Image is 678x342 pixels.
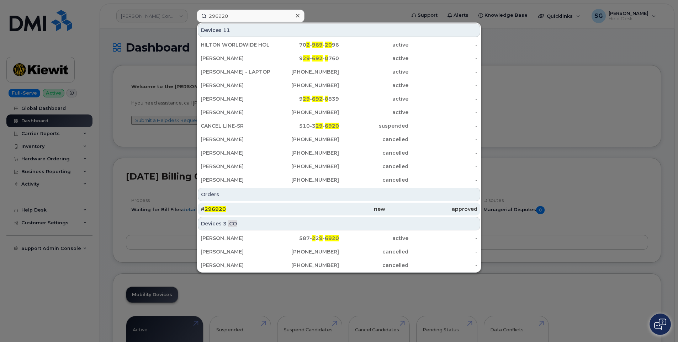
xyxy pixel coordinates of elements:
[198,173,480,186] a: [PERSON_NAME][PHONE_NUMBER]cancelled-
[312,235,316,241] span: 2
[325,235,339,241] span: 6920
[408,55,478,62] div: -
[228,220,237,227] span: .CO
[223,220,227,227] span: 3
[339,95,408,102] div: active
[270,55,339,62] div: 9 - - 760
[339,248,408,255] div: cancelled
[339,176,408,183] div: cancelled
[270,163,339,170] div: [PHONE_NUMBER]
[198,203,480,215] a: #296920newapproved
[223,27,230,34] span: 11
[205,206,226,212] span: 296920
[270,109,339,116] div: [PHONE_NUMBER]
[408,163,478,170] div: -
[339,82,408,89] div: active
[270,248,339,255] div: [PHONE_NUMBER]
[408,235,478,242] div: -
[325,55,328,62] span: 0
[198,38,480,51] a: HILTON WORLDWIDE HOLDINGS INC.702-969-2096active-
[408,68,478,75] div: -
[312,96,323,102] span: 692
[201,109,270,116] div: [PERSON_NAME]
[303,55,310,62] span: 29
[325,123,339,129] span: 6920
[201,68,270,75] div: [PERSON_NAME] - LAPTOP
[408,109,478,116] div: -
[654,319,666,330] img: Open chat
[316,123,323,129] span: 29
[270,235,339,242] div: 587- 2 -
[385,205,477,213] div: approved
[201,163,270,170] div: [PERSON_NAME]
[339,136,408,143] div: cancelled
[408,41,478,48] div: -
[270,262,339,269] div: [PHONE_NUMBER]
[339,109,408,116] div: active
[408,176,478,183] div: -
[198,160,480,173] a: [PERSON_NAME][PHONE_NUMBER]cancelled-
[201,41,270,48] div: HILTON WORLDWIDE HOLDINGS INC.
[408,149,478,156] div: -
[198,245,480,258] a: [PERSON_NAME][PHONE_NUMBER]cancelled-
[198,23,480,37] div: Devices
[306,42,310,48] span: 2
[201,136,270,143] div: [PERSON_NAME]
[270,136,339,143] div: [PHONE_NUMBER]
[198,92,480,105] a: [PERSON_NAME]929-692-0839active-
[408,136,478,143] div: -
[408,122,478,129] div: -
[270,41,339,48] div: 70 - - 96
[198,217,480,230] div: Devices
[201,205,293,213] div: #
[201,122,270,129] div: CANCEL LINE-SR
[201,95,270,102] div: [PERSON_NAME]
[201,82,270,89] div: [PERSON_NAME]
[408,248,478,255] div: -
[201,235,270,242] div: [PERSON_NAME]
[339,235,408,242] div: active
[201,55,270,62] div: [PERSON_NAME]
[198,232,480,245] a: [PERSON_NAME]587-229-6920active-
[270,176,339,183] div: [PHONE_NUMBER]
[198,52,480,65] a: [PERSON_NAME]929-692-0760active-
[408,95,478,102] div: -
[198,65,480,78] a: [PERSON_NAME] - LAPTOP[PHONE_NUMBER]active-
[293,205,385,213] div: new
[319,235,323,241] span: 9
[270,68,339,75] div: [PHONE_NUMBER]
[270,95,339,102] div: 9 - - 839
[408,262,478,269] div: -
[325,96,328,102] span: 0
[201,262,270,269] div: [PERSON_NAME]
[198,119,480,132] a: CANCEL LINE-SR510-329-6920suspended-
[312,42,323,48] span: 969
[270,122,339,129] div: 510-3 -
[201,248,270,255] div: [PERSON_NAME]
[408,82,478,89] div: -
[198,259,480,272] a: [PERSON_NAME][PHONE_NUMBER]cancelled-
[339,149,408,156] div: cancelled
[198,106,480,119] a: [PERSON_NAME][PHONE_NUMBER]active-
[303,96,310,102] span: 29
[339,55,408,62] div: active
[198,79,480,92] a: [PERSON_NAME][PHONE_NUMBER]active-
[201,149,270,156] div: [PERSON_NAME]
[339,122,408,129] div: suspended
[198,146,480,159] a: [PERSON_NAME][PHONE_NUMBER]cancelled-
[339,68,408,75] div: active
[339,41,408,48] div: active
[339,163,408,170] div: cancelled
[270,82,339,89] div: [PHONE_NUMBER]
[201,176,270,183] div: [PERSON_NAME]
[198,188,480,201] div: Orders
[339,262,408,269] div: cancelled
[325,42,332,48] span: 20
[270,149,339,156] div: [PHONE_NUMBER]
[312,55,323,62] span: 692
[198,133,480,146] a: [PERSON_NAME][PHONE_NUMBER]cancelled-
